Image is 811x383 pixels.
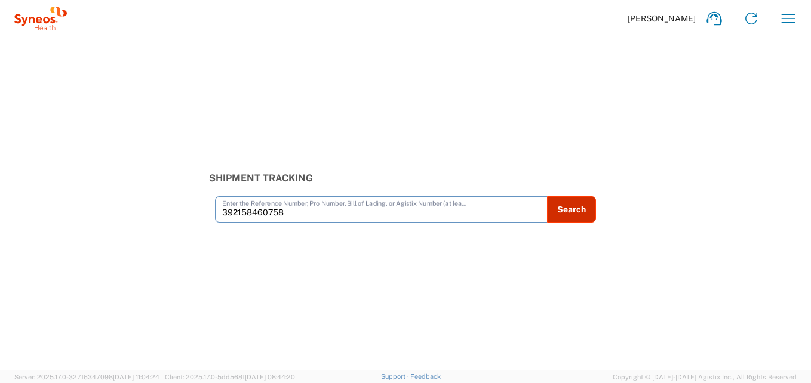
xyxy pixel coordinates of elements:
[381,373,411,380] a: Support
[113,373,159,381] span: [DATE] 11:04:24
[613,372,797,382] span: Copyright © [DATE]-[DATE] Agistix Inc., All Rights Reserved
[14,373,159,381] span: Server: 2025.17.0-327f6347098
[165,373,295,381] span: Client: 2025.17.0-5dd568f
[410,373,441,380] a: Feedback
[628,13,696,24] span: [PERSON_NAME]
[547,196,596,223] button: Search
[245,373,295,381] span: [DATE] 08:44:20
[209,172,602,184] h3: Shipment Tracking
